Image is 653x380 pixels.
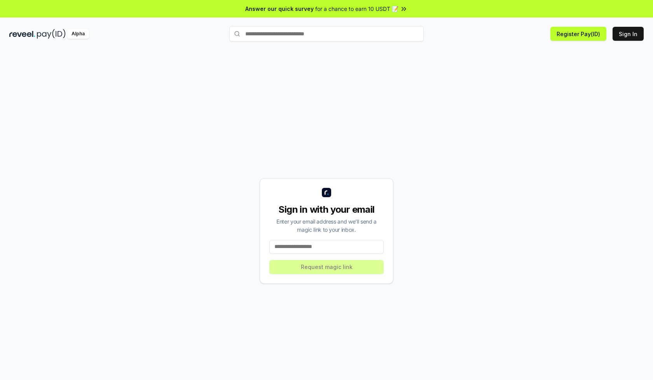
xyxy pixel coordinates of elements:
img: reveel_dark [9,29,35,39]
button: Sign In [613,27,644,41]
img: logo_small [322,188,331,197]
div: Sign in with your email [269,203,384,216]
span: Answer our quick survey [245,5,314,13]
button: Register Pay(ID) [550,27,606,41]
div: Alpha [67,29,89,39]
div: Enter your email address and we’ll send a magic link to your inbox. [269,217,384,234]
span: for a chance to earn 10 USDT 📝 [315,5,398,13]
img: pay_id [37,29,66,39]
